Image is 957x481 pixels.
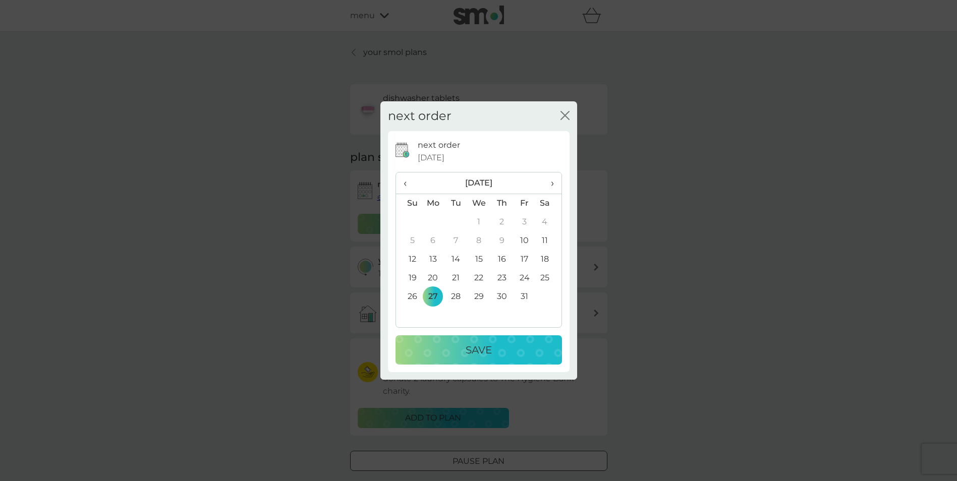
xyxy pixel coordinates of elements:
[422,194,445,213] th: Mo
[467,250,490,269] td: 15
[396,335,562,365] button: Save
[396,287,422,306] td: 26
[444,269,467,287] td: 21
[466,342,492,358] p: Save
[418,139,460,152] p: next order
[422,287,445,306] td: 27
[467,231,490,250] td: 8
[418,151,444,164] span: [DATE]
[513,250,536,269] td: 17
[444,250,467,269] td: 14
[513,269,536,287] td: 24
[490,231,513,250] td: 9
[490,250,513,269] td: 16
[444,231,467,250] td: 7
[396,194,422,213] th: Su
[513,194,536,213] th: Fr
[404,172,414,194] span: ‹
[536,213,561,231] td: 4
[467,269,490,287] td: 22
[536,194,561,213] th: Sa
[490,269,513,287] td: 23
[536,231,561,250] td: 11
[444,287,467,306] td: 28
[513,213,536,231] td: 3
[467,194,490,213] th: We
[422,269,445,287] td: 20
[396,231,422,250] td: 5
[388,109,452,124] h2: next order
[422,172,536,194] th: [DATE]
[490,194,513,213] th: Th
[513,231,536,250] td: 10
[490,213,513,231] td: 2
[560,111,570,122] button: close
[467,287,490,306] td: 29
[396,250,422,269] td: 12
[536,250,561,269] td: 18
[444,194,467,213] th: Tu
[422,231,445,250] td: 6
[513,287,536,306] td: 31
[467,213,490,231] td: 1
[490,287,513,306] td: 30
[422,250,445,269] td: 13
[396,269,422,287] td: 19
[543,172,553,194] span: ›
[536,269,561,287] td: 25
